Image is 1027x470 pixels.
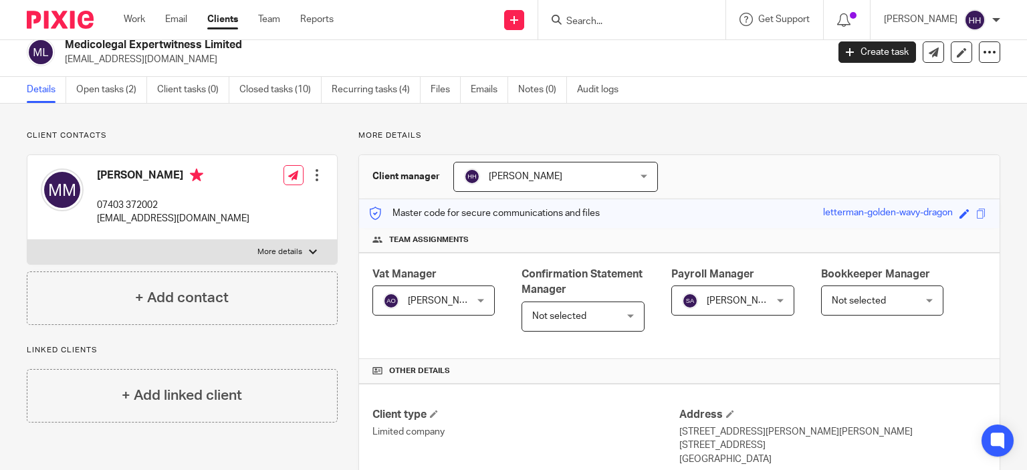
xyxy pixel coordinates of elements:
a: Clients [207,13,238,26]
span: [PERSON_NAME] [707,296,780,306]
p: [STREET_ADDRESS] [679,439,986,452]
h4: + Add contact [135,287,229,308]
span: Confirmation Statement Manager [522,269,643,295]
img: svg%3E [464,168,480,185]
img: svg%3E [383,293,399,309]
h2: Medicolegal Expertwitness Limited [65,38,668,52]
a: Audit logs [577,77,629,103]
span: Payroll Manager [671,269,754,279]
p: Client contacts [27,130,338,141]
span: [PERSON_NAME] [489,172,562,181]
img: svg%3E [964,9,986,31]
img: Pixie [27,11,94,29]
h3: Client manager [372,170,440,183]
img: svg%3E [682,293,698,309]
p: More details [358,130,1000,141]
a: Details [27,77,66,103]
p: Master code for secure communications and files [369,207,600,220]
h4: Address [679,408,986,422]
a: Recurring tasks (4) [332,77,421,103]
a: Work [124,13,145,26]
a: Files [431,77,461,103]
img: svg%3E [41,168,84,211]
p: Limited company [372,425,679,439]
a: Client tasks (0) [157,77,229,103]
a: Notes (0) [518,77,567,103]
a: Email [165,13,187,26]
span: Not selected [532,312,586,321]
p: [GEOGRAPHIC_DATA] [679,453,986,466]
p: [EMAIL_ADDRESS][DOMAIN_NAME] [65,53,818,66]
span: Bookkeeper Manager [821,269,930,279]
a: Team [258,13,280,26]
img: svg%3E [27,38,55,66]
span: Not selected [832,296,886,306]
p: [PERSON_NAME] [884,13,957,26]
a: Open tasks (2) [76,77,147,103]
span: Vat Manager [372,269,437,279]
h4: Client type [372,408,679,422]
div: letterman-golden-wavy-dragon [823,206,953,221]
a: Reports [300,13,334,26]
a: Closed tasks (10) [239,77,322,103]
input: Search [565,16,685,28]
p: 07403 372002 [97,199,249,212]
span: Team assignments [389,235,469,245]
span: Get Support [758,15,810,24]
h4: [PERSON_NAME] [97,168,249,185]
span: [PERSON_NAME] [408,296,481,306]
a: Emails [471,77,508,103]
p: More details [257,247,302,257]
a: Create task [838,41,916,63]
p: [STREET_ADDRESS][PERSON_NAME][PERSON_NAME] [679,425,986,439]
i: Primary [190,168,203,182]
p: [EMAIL_ADDRESS][DOMAIN_NAME] [97,212,249,225]
p: Linked clients [27,345,338,356]
h4: + Add linked client [122,385,242,406]
span: Other details [389,366,450,376]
